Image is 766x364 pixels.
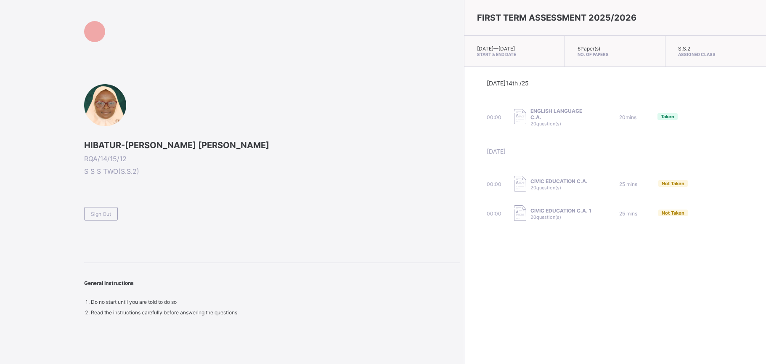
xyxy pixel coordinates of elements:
img: take_paper.cd97e1aca70de81545fe8e300f84619e.svg [514,176,526,191]
span: General Instructions [84,280,134,286]
span: [DATE] [487,148,506,155]
span: 20 mins [619,114,636,120]
span: 6 Paper(s) [578,45,600,52]
span: 00:00 [487,210,501,217]
img: take_paper.cd97e1aca70de81545fe8e300f84619e.svg [514,109,526,125]
span: S S S TWO ( S.S.2 ) [84,167,460,175]
span: FIRST TERM ASSESSMENT 2025/2026 [477,13,636,23]
span: No. of Papers [578,52,652,57]
span: RQA/14/15/12 [84,154,460,163]
span: S.S.2 [678,45,690,52]
span: Start & End Date [477,52,552,57]
span: CIVIC EDUCATION C.A. 1 [530,207,591,214]
span: Not Taken [662,210,684,216]
span: CIVIC EDUCATION C.A. [530,178,588,184]
span: 20 question(s) [530,214,561,220]
span: 00:00 [487,181,501,187]
span: Not Taken [662,181,684,186]
span: [DATE] — [DATE] [477,45,515,52]
span: ENGLISH LANGUAGE C.A. [530,108,594,120]
span: [DATE] 14th /25 [487,80,529,87]
span: Taken [661,114,674,120]
span: Assigned Class [678,52,753,57]
span: 00:00 [487,114,501,120]
span: 25 mins [619,181,637,187]
span: Read the instructions carefully before answering the questions [91,309,237,316]
span: Do no start until you are told to do so [91,299,177,305]
span: 25 mins [619,210,637,217]
span: 20 question(s) [530,121,561,127]
img: take_paper.cd97e1aca70de81545fe8e300f84619e.svg [514,205,526,221]
span: 20 question(s) [530,185,561,191]
span: Sign Out [91,211,111,217]
span: HIBATUR-[PERSON_NAME] [PERSON_NAME] [84,140,460,150]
